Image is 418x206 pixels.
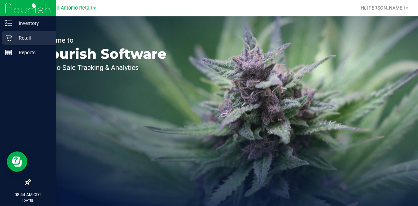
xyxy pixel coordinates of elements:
p: 08:44 AM CDT [3,192,53,198]
p: [DATE] [3,198,53,203]
iframe: Resource center [7,151,27,172]
p: Welcome to [37,37,167,44]
p: Inventory [12,19,53,27]
span: TX San Antonio Retail [44,5,92,11]
span: Hi, [PERSON_NAME]! [361,5,405,11]
inline-svg: Inventory [5,20,12,27]
p: Retail [12,34,53,42]
p: Reports [12,48,53,57]
p: Seed-to-Sale Tracking & Analytics [37,64,167,71]
inline-svg: Reports [5,49,12,56]
inline-svg: Retail [5,34,12,41]
p: Flourish Software [37,47,167,61]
